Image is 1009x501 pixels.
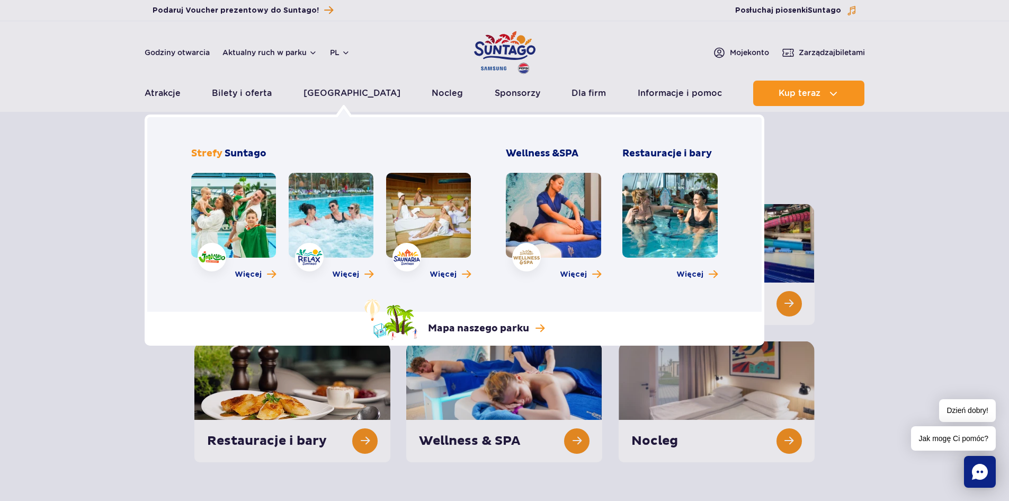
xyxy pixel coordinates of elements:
a: Nocleg [432,81,463,106]
button: Aktualny ruch w parku [222,48,317,57]
a: Atrakcje [145,81,181,106]
span: Zarządzaj biletami [799,47,865,58]
a: Bilety i oferta [212,81,272,106]
span: Więcej [560,269,587,280]
span: Strefy [191,147,222,160]
span: Dzień dobry! [939,399,996,422]
span: Więcej [235,269,262,280]
a: Mapa naszego parku [364,299,544,340]
p: Mapa naszego parku [428,322,529,335]
a: [GEOGRAPHIC_DATA] [303,81,400,106]
button: Kup teraz [753,81,864,106]
a: Godziny otwarcia [145,47,210,58]
a: Sponsorzy [495,81,540,106]
span: Moje konto [730,47,769,58]
span: Wellness & [506,147,578,160]
a: Dla firm [572,81,606,106]
a: Więcej o strefie Relax [332,269,373,280]
a: Informacje i pomoc [638,81,722,106]
span: Więcej [676,269,703,280]
a: Więcej o Wellness & SPA [560,269,601,280]
span: SPA [559,147,578,160]
button: pl [330,47,350,58]
span: Kup teraz [779,89,820,98]
span: Jak mogę Ci pomóc? [911,426,996,451]
a: Zarządzajbiletami [782,46,865,59]
a: Więcej o Restauracje i bary [676,269,718,280]
a: Więcej o strefie Saunaria [430,269,471,280]
span: Więcej [430,269,457,280]
span: Suntago [225,147,266,160]
h3: Restauracje i bary [622,147,718,160]
a: Mojekonto [713,46,769,59]
a: Więcej o strefie Jamango [235,269,276,280]
span: Więcej [332,269,359,280]
div: Chat [964,456,996,488]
